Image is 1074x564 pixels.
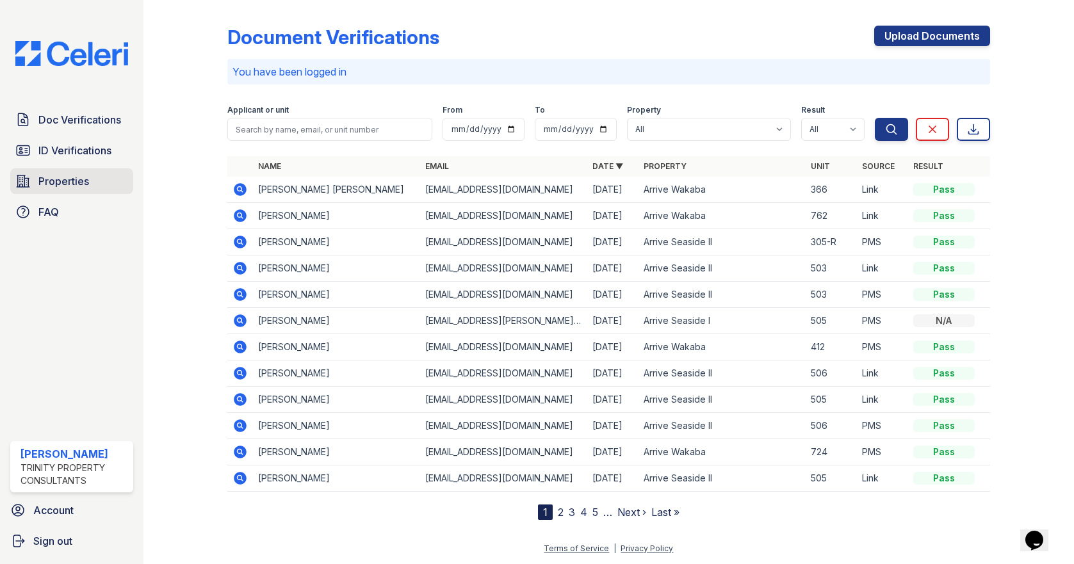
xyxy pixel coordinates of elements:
[913,262,975,275] div: Pass
[913,288,975,301] div: Pass
[857,413,908,439] td: PMS
[857,360,908,387] td: Link
[420,282,587,308] td: [EMAIL_ADDRESS][DOMAIN_NAME]
[587,334,639,360] td: [DATE]
[10,138,133,163] a: ID Verifications
[253,413,420,439] td: [PERSON_NAME]
[621,544,673,553] a: Privacy Policy
[913,446,975,458] div: Pass
[420,465,587,492] td: [EMAIL_ADDRESS][DOMAIN_NAME]
[587,203,639,229] td: [DATE]
[801,105,825,115] label: Result
[227,105,289,115] label: Applicant or unit
[227,26,439,49] div: Document Verifications
[38,143,111,158] span: ID Verifications
[420,413,587,439] td: [EMAIL_ADDRESS][DOMAIN_NAME]
[913,341,975,353] div: Pass
[253,360,420,387] td: [PERSON_NAME]
[639,439,806,465] td: Arrive Wakaba
[862,161,895,171] a: Source
[639,282,806,308] td: Arrive Seaside II
[639,334,806,360] td: Arrive Wakaba
[420,203,587,229] td: [EMAIL_ADDRESS][DOMAIN_NAME]
[10,199,133,225] a: FAQ
[806,387,857,413] td: 505
[420,229,587,255] td: [EMAIL_ADDRESS][DOMAIN_NAME]
[558,506,564,519] a: 2
[587,229,639,255] td: [DATE]
[603,504,612,520] span: …
[913,419,975,432] div: Pass
[10,168,133,194] a: Properties
[857,439,908,465] td: PMS
[253,387,420,413] td: [PERSON_NAME]
[614,544,616,553] div: |
[425,161,449,171] a: Email
[913,367,975,380] div: Pass
[569,506,575,519] a: 3
[592,506,598,519] a: 5
[857,203,908,229] td: Link
[587,177,639,203] td: [DATE]
[587,282,639,308] td: [DATE]
[639,177,806,203] td: Arrive Wakaba
[38,173,89,189] span: Properties
[639,203,806,229] td: Arrive Wakaba
[587,308,639,334] td: [DATE]
[913,161,943,171] a: Result
[227,118,432,141] input: Search by name, email, or unit number
[5,41,138,66] img: CE_Logo_Blue-a8612792a0a2168367f1c8372b55b34899dd931a85d93a1a3d3e32e68fde9ad4.png
[913,209,975,222] div: Pass
[806,360,857,387] td: 506
[913,183,975,196] div: Pass
[639,308,806,334] td: Arrive Seaside I
[587,439,639,465] td: [DATE]
[33,503,74,518] span: Account
[806,177,857,203] td: 366
[592,161,623,171] a: Date ▼
[639,465,806,492] td: Arrive Seaside II
[253,334,420,360] td: [PERSON_NAME]
[639,413,806,439] td: Arrive Seaside II
[580,506,587,519] a: 4
[617,506,646,519] a: Next ›
[587,255,639,282] td: [DATE]
[587,465,639,492] td: [DATE]
[443,105,462,115] label: From
[420,360,587,387] td: [EMAIL_ADDRESS][DOMAIN_NAME]
[806,334,857,360] td: 412
[253,255,420,282] td: [PERSON_NAME]
[5,528,138,554] a: Sign out
[538,504,553,520] div: 1
[420,255,587,282] td: [EMAIL_ADDRESS][DOMAIN_NAME]
[857,177,908,203] td: Link
[651,506,679,519] a: Last »
[258,161,281,171] a: Name
[857,387,908,413] td: Link
[587,360,639,387] td: [DATE]
[639,387,806,413] td: Arrive Seaside II
[587,413,639,439] td: [DATE]
[253,439,420,465] td: [PERSON_NAME]
[811,161,830,171] a: Unit
[253,229,420,255] td: [PERSON_NAME]
[806,282,857,308] td: 503
[544,544,609,553] a: Terms of Service
[913,236,975,248] div: Pass
[639,255,806,282] td: Arrive Seaside II
[857,255,908,282] td: Link
[913,393,975,406] div: Pass
[857,334,908,360] td: PMS
[639,229,806,255] td: Arrive Seaside II
[913,472,975,485] div: Pass
[253,465,420,492] td: [PERSON_NAME]
[33,533,72,549] span: Sign out
[857,308,908,334] td: PMS
[806,413,857,439] td: 506
[806,255,857,282] td: 503
[535,105,545,115] label: To
[253,177,420,203] td: [PERSON_NAME] [PERSON_NAME]
[913,314,975,327] div: N/A
[420,177,587,203] td: [EMAIL_ADDRESS][DOMAIN_NAME]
